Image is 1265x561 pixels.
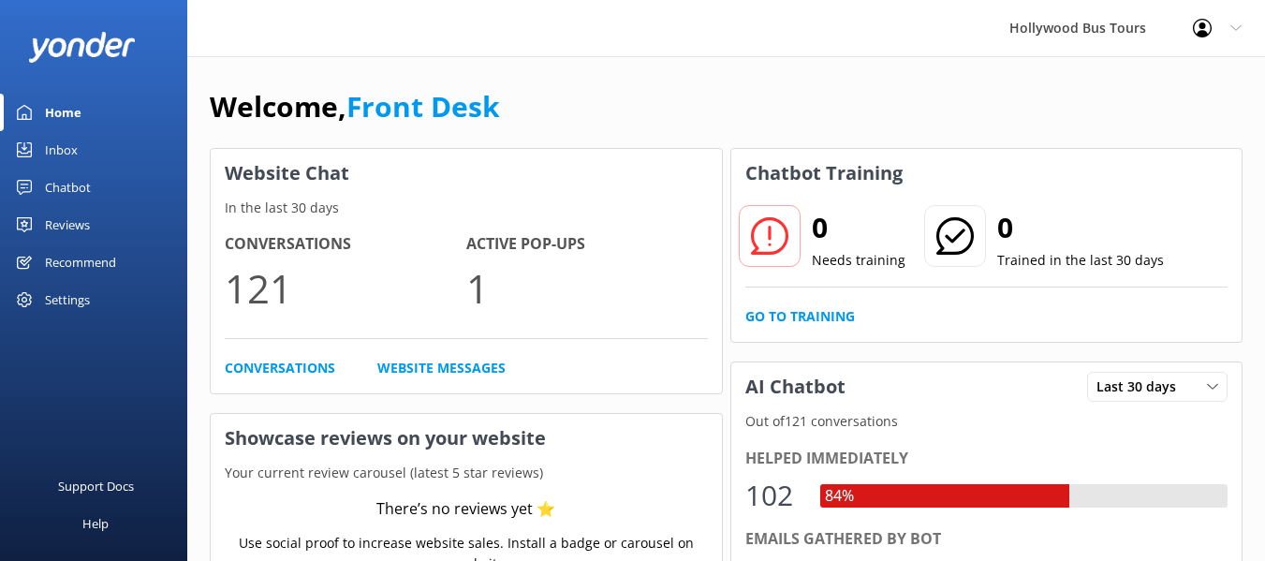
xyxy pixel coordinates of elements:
img: yonder-white-logo.png [28,32,136,63]
h4: Active Pop-ups [466,232,708,257]
p: Out of 121 conversations [731,411,1243,432]
p: Your current review carousel (latest 5 star reviews) [211,463,722,483]
div: Emails gathered by bot [745,527,1228,552]
h3: Chatbot Training [731,149,917,198]
a: Conversations [225,358,335,378]
h2: 0 [997,205,1164,250]
div: Helped immediately [745,447,1228,471]
div: Chatbot [45,169,91,206]
span: Last 30 days [1096,376,1187,397]
h3: AI Chatbot [731,362,860,411]
div: 84% [820,484,859,509]
p: Trained in the last 30 days [997,250,1164,271]
div: Help [82,505,109,542]
p: In the last 30 days [211,198,722,218]
a: Go to Training [745,306,855,327]
h1: Welcome, [210,84,500,129]
div: Inbox [45,131,78,169]
div: Settings [45,281,90,318]
div: Support Docs [58,467,134,505]
a: Front Desk [346,87,500,125]
div: There’s no reviews yet ⭐ [376,497,555,522]
p: Needs training [812,250,905,271]
p: 121 [225,257,466,319]
div: Recommend [45,244,116,281]
a: Website Messages [377,358,506,378]
p: 1 [466,257,708,319]
h4: Conversations [225,232,466,257]
div: 102 [745,473,802,518]
h2: 0 [812,205,905,250]
div: Home [45,94,81,131]
h3: Website Chat [211,149,722,198]
div: Reviews [45,206,90,244]
h3: Showcase reviews on your website [211,414,722,463]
